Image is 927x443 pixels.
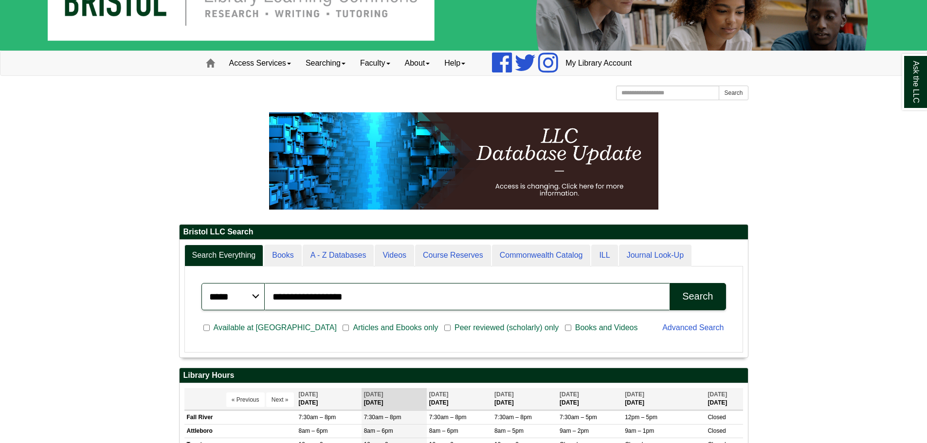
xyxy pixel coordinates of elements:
[494,427,524,434] span: 8am – 5pm
[557,388,622,410] th: [DATE]
[719,86,748,100] button: Search
[184,425,296,438] td: Attleboro
[180,225,748,240] h2: Bristol LLC Search
[415,245,491,266] a: Course Reserves
[427,388,492,410] th: [DATE]
[708,427,726,434] span: Closed
[619,245,691,266] a: Journal Look-Up
[682,291,713,302] div: Search
[398,51,437,75] a: About
[349,322,442,334] span: Articles and Ebooks only
[299,427,328,434] span: 8am – 6pm
[184,410,296,424] td: Fall River
[298,51,353,75] a: Searching
[299,414,336,421] span: 7:30am – 8pm
[364,427,393,434] span: 8am – 6pm
[437,51,473,75] a: Help
[558,51,639,75] a: My Library Account
[662,323,724,332] a: Advanced Search
[184,245,264,266] a: Search Everything
[705,388,743,410] th: [DATE]
[210,322,341,334] span: Available at [GEOGRAPHIC_DATA]
[622,388,705,410] th: [DATE]
[565,323,571,332] input: Books and Videos
[708,391,727,398] span: [DATE]
[492,388,557,410] th: [DATE]
[591,245,618,266] a: ILL
[560,427,589,434] span: 9am – 2pm
[451,322,563,334] span: Peer reviewed (scholarly) only
[560,414,597,421] span: 7:30am – 5pm
[560,391,579,398] span: [DATE]
[362,388,427,410] th: [DATE]
[364,414,401,421] span: 7:30am – 8pm
[444,323,451,332] input: Peer reviewed (scholarly) only
[375,245,414,266] a: Videos
[571,322,642,334] span: Books and Videos
[353,51,398,75] a: Faculty
[222,51,298,75] a: Access Services
[494,391,514,398] span: [DATE]
[625,414,657,421] span: 12pm – 5pm
[264,245,301,266] a: Books
[429,391,449,398] span: [DATE]
[226,392,265,407] button: « Previous
[296,388,362,410] th: [DATE]
[364,391,383,398] span: [DATE]
[429,427,458,434] span: 8am – 6pm
[492,245,591,266] a: Commonwealth Catalog
[494,414,532,421] span: 7:30am – 8pm
[343,323,349,332] input: Articles and Ebooks only
[625,391,644,398] span: [DATE]
[269,112,658,210] img: HTML tutorial
[180,368,748,383] h2: Library Hours
[203,323,210,332] input: Available at [GEOGRAPHIC_DATA]
[670,283,726,310] button: Search
[303,245,374,266] a: A - Z Databases
[625,427,654,434] span: 9am – 1pm
[299,391,318,398] span: [DATE]
[266,392,294,407] button: Next »
[708,414,726,421] span: Closed
[429,414,467,421] span: 7:30am – 8pm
